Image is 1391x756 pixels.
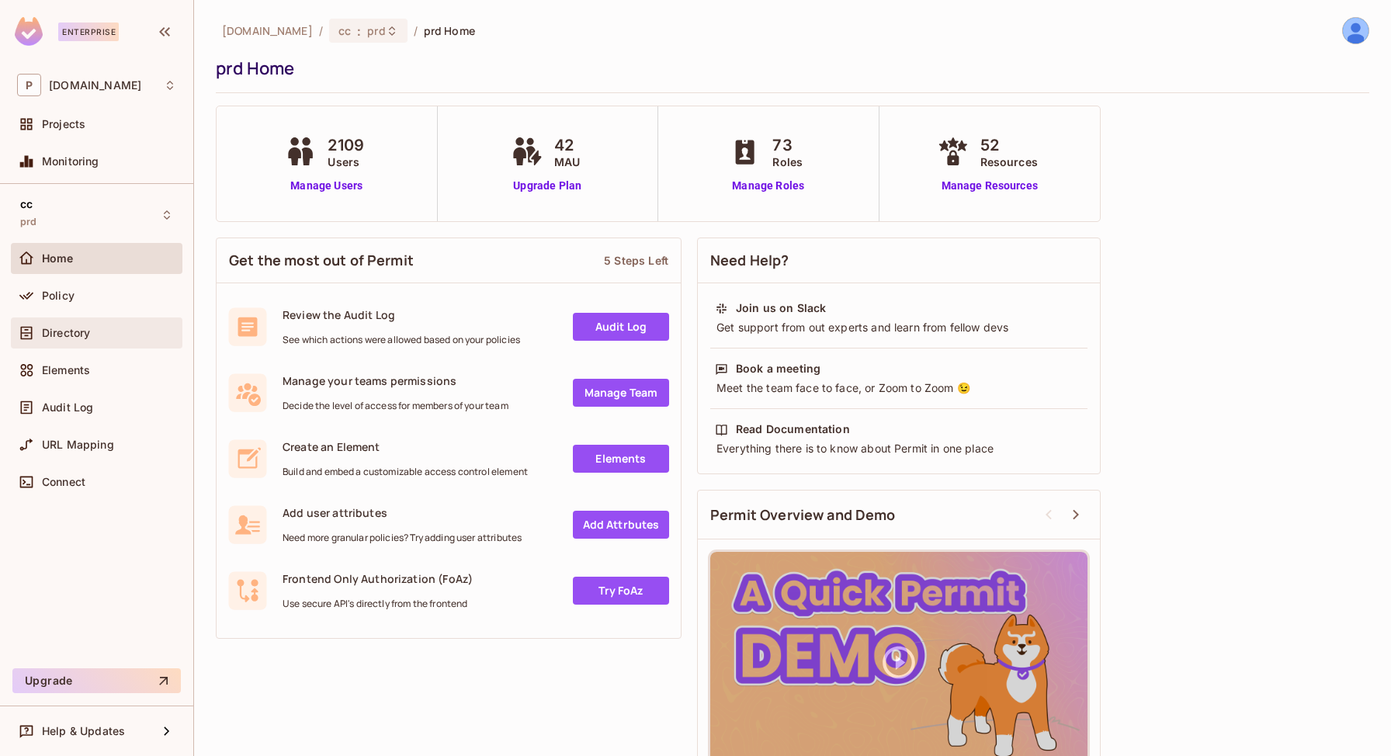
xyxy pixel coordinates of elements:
a: Upgrade Plan [508,178,588,194]
div: Enterprise [58,23,119,41]
span: 52 [980,134,1038,157]
span: the active workspace [222,23,313,38]
span: Use secure API's directly from the frontend [283,598,473,610]
span: Connect [42,476,85,488]
span: Directory [42,327,90,339]
span: Review the Audit Log [283,307,520,322]
div: Meet the team face to face, or Zoom to Zoom 😉 [715,380,1083,396]
span: prd [367,23,385,38]
span: Frontend Only Authorization (FoAz) [283,571,473,586]
div: 5 Steps Left [604,253,668,268]
div: Everything there is to know about Permit in one place [715,441,1083,456]
span: Users [328,154,364,170]
a: Try FoAz [573,577,669,605]
span: P [17,74,41,96]
a: Manage Roles [726,178,810,194]
li: / [319,23,323,38]
li: / [414,23,418,38]
span: Elements [42,364,90,376]
span: 73 [772,134,803,157]
div: Book a meeting [736,361,820,376]
img: SReyMgAAAABJRU5ErkJggg== [15,17,43,46]
span: Home [42,252,74,265]
span: Permit Overview and Demo [710,505,896,525]
span: 42 [554,134,580,157]
div: Get support from out experts and learn from fellow devs [715,320,1083,335]
span: prd Home [424,23,475,38]
span: Audit Log [42,401,93,414]
span: Help & Updates [42,725,125,737]
span: Decide the level of access for members of your team [283,400,508,412]
span: Resources [980,154,1038,170]
button: Upgrade [12,668,181,693]
img: Luis Albarenga [1343,18,1368,43]
span: Build and embed a customizable access control element [283,466,528,478]
span: Manage your teams permissions [283,373,508,388]
div: Join us on Slack [736,300,826,316]
div: Read Documentation [736,421,850,437]
span: Need Help? [710,251,789,270]
span: Workspace: pluto.tv [49,79,141,92]
span: Projects [42,118,85,130]
a: Elements [573,445,669,473]
span: prd [20,216,36,228]
span: 2109 [328,134,364,157]
span: MAU [554,154,580,170]
span: : [356,25,362,37]
a: Manage Users [281,178,372,194]
span: Create an Element [283,439,528,454]
a: Manage Team [573,379,669,407]
span: Monitoring [42,155,99,168]
span: cc [20,198,33,210]
span: URL Mapping [42,439,114,451]
span: Policy [42,290,75,302]
a: Audit Log [573,313,669,341]
div: prd Home [216,57,1362,80]
span: Roles [772,154,803,170]
span: Add user attributes [283,505,522,520]
a: Manage Resources [934,178,1046,194]
a: Add Attrbutes [573,511,669,539]
span: Need more granular policies? Try adding user attributes [283,532,522,544]
span: cc [338,23,351,38]
span: Get the most out of Permit [229,251,414,270]
span: See which actions were allowed based on your policies [283,334,520,346]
